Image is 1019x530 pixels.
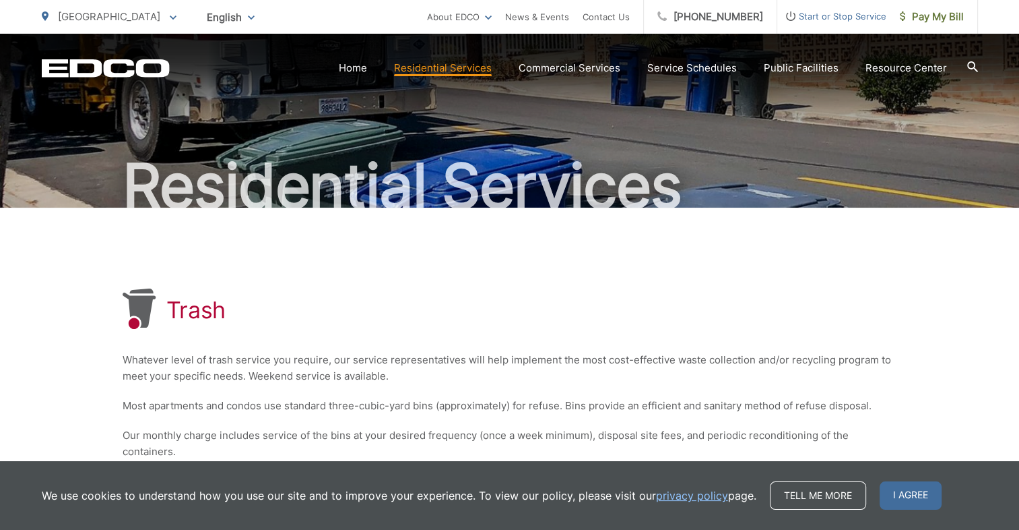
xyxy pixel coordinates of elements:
a: privacy policy [656,488,728,504]
p: Whatever level of trash service you require, our service representatives will help implement the ... [123,352,897,384]
span: I agree [880,481,942,510]
a: Public Facilities [764,60,839,76]
a: News & Events [505,9,569,25]
p: We use cookies to understand how you use our site and to improve your experience. To view our pol... [42,488,756,504]
a: Residential Services [394,60,492,76]
a: Contact Us [583,9,630,25]
h2: Residential Services [42,152,978,220]
span: Pay My Bill [900,9,964,25]
span: [GEOGRAPHIC_DATA] [58,10,160,23]
span: English [197,5,265,29]
a: About EDCO [427,9,492,25]
a: Commercial Services [519,60,620,76]
a: Resource Center [865,60,947,76]
a: Service Schedules [647,60,737,76]
a: Tell me more [770,481,866,510]
a: EDCD logo. Return to the homepage. [42,59,170,78]
p: Our monthly charge includes service of the bins at your desired frequency (once a week minimum), ... [123,428,897,460]
p: Most apartments and condos use standard three-cubic-yard bins (approximately) for refuse. Bins pr... [123,398,897,414]
a: Home [339,60,367,76]
h1: Trash [166,297,226,324]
